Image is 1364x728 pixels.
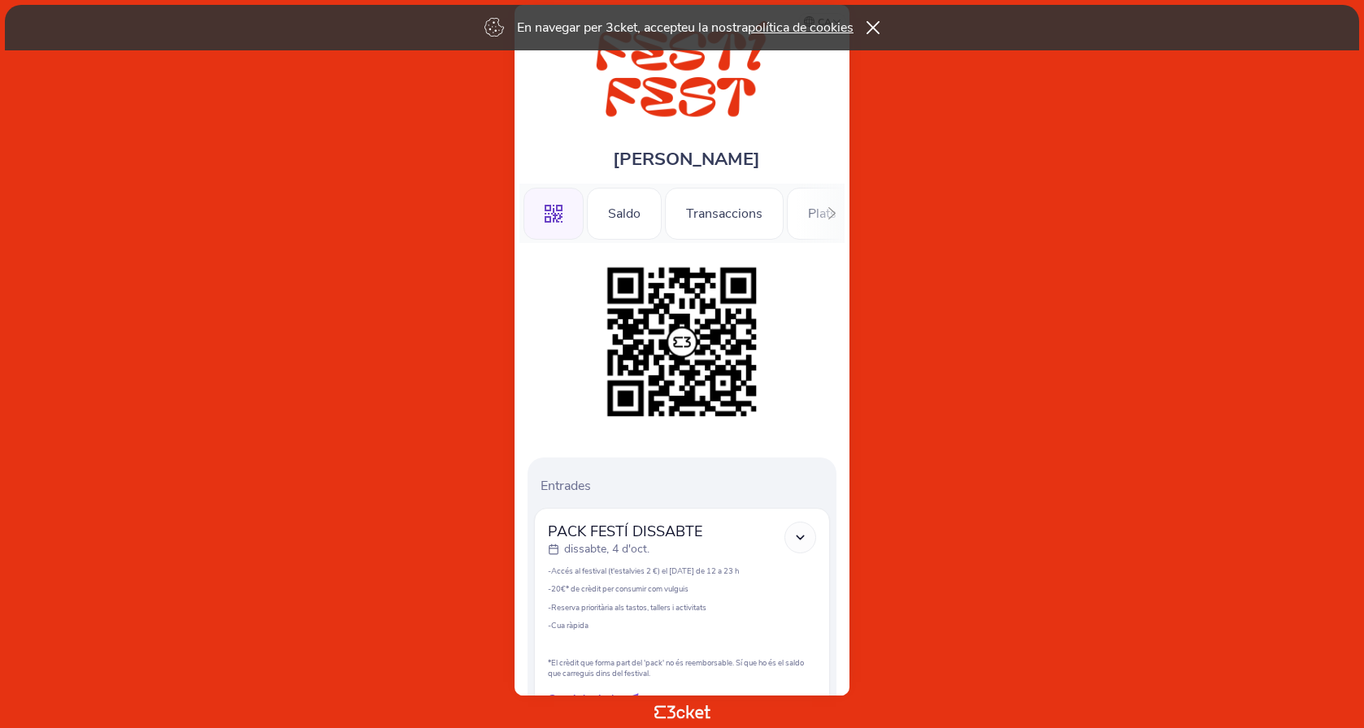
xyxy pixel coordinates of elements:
[548,583,816,594] p: -20€* de crèdit per consumir com vulguis
[748,19,854,37] a: política de cookies
[665,203,784,221] a: Transaccions
[548,691,623,708] span: Canvi de titular
[548,620,816,630] p: -Cua ràpida
[587,203,662,221] a: Saldo
[665,188,784,240] div: Transaccions
[548,522,702,541] span: PACK FESTÍ DISSABTE
[613,147,760,171] span: [PERSON_NAME]
[541,477,830,495] p: Entrades
[599,259,765,425] img: c8051d6d91484cca978a82afc7415ebf.png
[787,188,858,240] div: Plats
[550,21,814,123] img: FESTÍ FEST
[548,657,816,678] p: *El crèdit que forma part del 'pack' no és reemborsable. Sí que ho és el saldo que carreguis dins...
[548,565,816,576] p: -Accés al festival (t'estalvies 2 €) el [DATE] de 12 a 23 h
[564,541,649,557] p: dissabte, 4 d'oct.
[787,203,858,221] a: Plats
[517,19,854,37] p: En navegar per 3cket, accepteu la nostra
[587,188,662,240] div: Saldo
[548,602,816,613] p: -Reserva prioritària als tastos, tallers i activitats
